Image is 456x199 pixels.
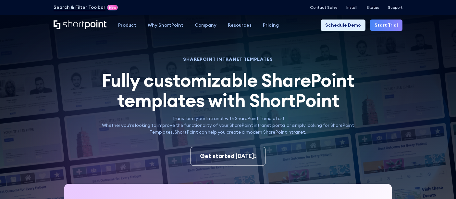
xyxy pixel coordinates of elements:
[257,20,284,31] a: Pricing
[321,20,365,31] a: Schedule Demo
[191,147,265,165] a: Get started [DATE]!
[102,69,354,112] span: Fully customizable SharePoint templates with ShortPoint
[222,20,257,31] a: Resources
[310,5,337,10] a: Contact Sales
[424,168,456,199] iframe: Chat Widget
[142,20,189,31] a: Why ShortPoint
[200,152,256,160] div: Get started [DATE]!
[95,115,362,136] p: Transform your Intranet with SharePoint Templates! Whether you're looking to improve the function...
[366,5,379,10] a: Status
[228,22,252,29] div: Resources
[148,22,183,29] div: Why ShortPoint
[118,22,136,29] div: Product
[388,5,402,10] a: Support
[112,20,142,31] a: Product
[189,20,222,31] a: Company
[263,22,279,29] div: Pricing
[95,57,362,61] h1: SHAREPOINT INTRANET TEMPLATES
[370,20,402,31] a: Start Trial
[346,5,357,10] a: Install
[195,22,216,29] div: Company
[54,20,106,30] a: Home
[54,4,105,11] a: Search & Filter Toolbar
